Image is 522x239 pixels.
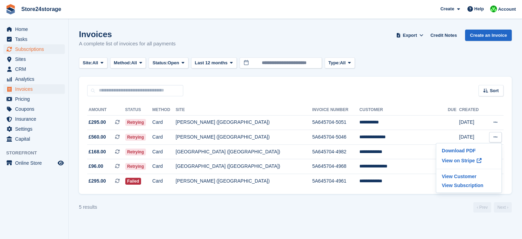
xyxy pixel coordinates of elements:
td: Card [152,174,176,188]
th: Site [176,105,312,116]
span: Retrying [125,163,146,170]
span: CRM [15,64,56,74]
a: menu [3,124,65,134]
td: [DATE] [459,115,485,130]
span: Create [440,6,454,12]
a: menu [3,44,65,54]
span: Open [168,59,179,66]
span: Type: [328,59,340,66]
span: All [131,59,137,66]
a: Preview store [57,159,65,167]
span: Account [498,6,516,13]
span: Site: [83,59,92,66]
span: Home [15,24,56,34]
td: Card [152,144,176,159]
a: menu [3,74,65,84]
th: Invoice Number [312,105,360,116]
td: [PERSON_NAME] ([GEOGRAPHIC_DATA]) [176,115,312,130]
button: Export [395,30,425,41]
td: [GEOGRAPHIC_DATA] ([GEOGRAPHIC_DATA]) [176,144,312,159]
span: Storefront [6,150,68,156]
a: menu [3,104,65,114]
span: Method: [114,59,131,66]
span: £560.00 [89,133,106,141]
span: £96.00 [89,163,103,170]
span: Last 12 months [195,59,228,66]
a: Create an Invoice [465,30,512,41]
img: stora-icon-8386f47178a22dfd0bd8f6a31ec36ba5ce8667c1dd55bd0f319d3a0aa187defe.svg [5,4,16,14]
button: Status: Open [149,57,188,69]
td: Card [152,130,176,145]
a: View Subscription [439,181,499,190]
td: 5A645704-5051 [312,115,360,130]
span: Coupons [15,104,56,114]
span: Sort [490,87,499,94]
th: Customer [359,105,448,116]
a: menu [3,54,65,64]
a: menu [3,24,65,34]
a: View on Stripe [439,155,499,166]
th: Method [152,105,176,116]
td: Card [152,115,176,130]
td: 5A645704-4982 [312,144,360,159]
td: [PERSON_NAME] ([GEOGRAPHIC_DATA]) [176,130,312,145]
a: menu [3,158,65,168]
p: A complete list of invoices for all payments [79,40,176,48]
th: Created [459,105,485,116]
img: Tracy Harper [490,6,497,12]
span: Subscriptions [15,44,56,54]
th: Due [448,105,459,116]
span: All [340,59,346,66]
span: Online Store [15,158,56,168]
span: Settings [15,124,56,134]
a: menu [3,94,65,104]
a: Credit Notes [428,30,460,41]
td: [PERSON_NAME] ([GEOGRAPHIC_DATA]) [176,174,312,188]
a: Download PDF [439,146,499,155]
a: menu [3,34,65,44]
span: Retrying [125,134,146,141]
span: £295.00 [89,177,106,185]
span: All [92,59,98,66]
span: Capital [15,134,56,144]
td: 5A645704-4968 [312,159,360,174]
a: menu [3,64,65,74]
span: Failed [125,178,141,185]
a: Previous [473,202,491,213]
th: Status [125,105,152,116]
a: menu [3,84,65,94]
a: Next [494,202,512,213]
div: 5 results [79,204,97,211]
span: Invoices [15,84,56,94]
span: £168.00 [89,148,106,155]
span: Sites [15,54,56,64]
a: Store24storage [19,3,64,15]
td: [GEOGRAPHIC_DATA] ([GEOGRAPHIC_DATA]) [176,159,312,174]
span: Help [474,6,484,12]
button: Last 12 months [191,57,237,69]
span: Pricing [15,94,56,104]
span: £295.00 [89,119,106,126]
span: Tasks [15,34,56,44]
a: menu [3,114,65,124]
span: Export [403,32,417,39]
button: Method: All [110,57,146,69]
a: View Customer [439,172,499,181]
td: Card [152,159,176,174]
span: Status: [152,59,167,66]
span: Insurance [15,114,56,124]
h1: Invoices [79,30,176,39]
span: Retrying [125,119,146,126]
th: Amount [87,105,125,116]
td: 5A645704-5046 [312,130,360,145]
button: Type: All [325,57,355,69]
td: 5A645704-4961 [312,174,360,188]
a: menu [3,134,65,144]
span: Retrying [125,149,146,155]
button: Site: All [79,57,107,69]
span: Analytics [15,74,56,84]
